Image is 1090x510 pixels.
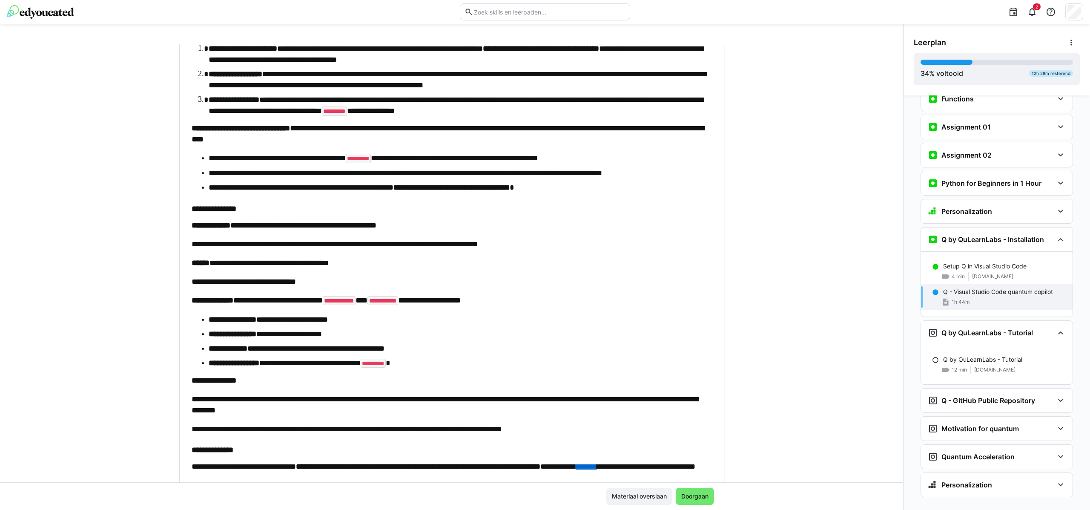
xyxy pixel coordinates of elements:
span: 34 [921,69,929,78]
h3: Q by QuLearnLabs - Installation [941,235,1044,244]
h3: Personalization [941,481,992,489]
div: 12h 28m resterend [1029,70,1073,77]
span: [DOMAIN_NAME] [974,366,1015,373]
span: 4 min [952,273,965,280]
span: Leerplan [914,38,946,47]
h3: Q by QuLearnLabs - Tutorial [941,328,1033,337]
span: 1h 44m [952,299,970,305]
span: Doorgaan [680,492,710,501]
h3: Assignment 01 [941,123,991,131]
button: Materiaal overslaan [606,488,672,505]
button: Doorgaan [676,488,714,505]
p: Setup Q in Visual Studio Code [943,262,1027,271]
h3: Personalization [941,207,992,216]
span: 2 [1035,4,1038,9]
span: [DOMAIN_NAME] [972,273,1013,280]
span: 12 min [952,366,967,373]
h3: Q - GitHub Public Repository [941,396,1035,405]
h3: Python for Beginners in 1 Hour [941,179,1041,187]
h3: Quantum Acceleration [941,452,1015,461]
h3: Motivation for quantum [941,424,1019,433]
input: Zoek skills en leerpaden... [473,8,625,16]
h3: Functions [941,95,974,103]
p: Q - Visual Studio Code quantum copilot [943,288,1053,296]
span: Materiaal overslaan [611,492,668,501]
div: % voltooid [921,68,963,78]
h3: Assignment 02 [941,151,992,159]
p: Q by QuLearnLabs - Tutorial [943,355,1022,364]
